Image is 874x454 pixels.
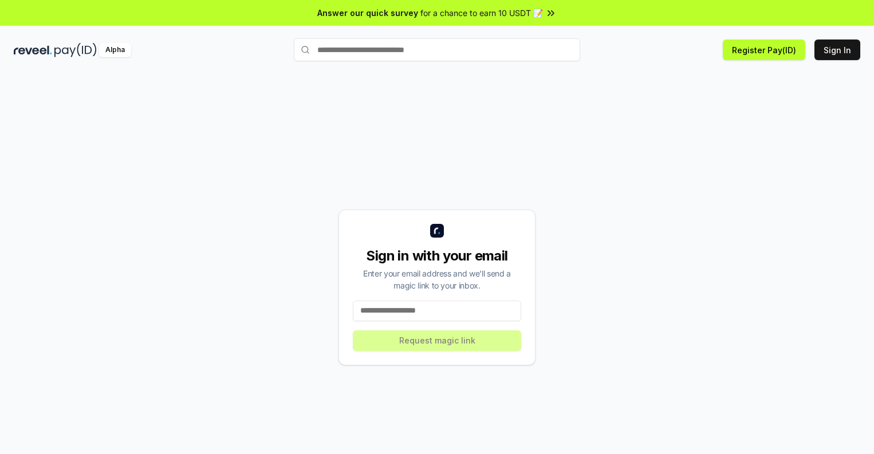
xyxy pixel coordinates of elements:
img: pay_id [54,43,97,57]
span: for a chance to earn 10 USDT 📝 [420,7,543,19]
button: Sign In [814,40,860,60]
img: reveel_dark [14,43,52,57]
img: logo_small [430,224,444,238]
span: Answer our quick survey [317,7,418,19]
div: Alpha [99,43,131,57]
div: Sign in with your email [353,247,521,265]
div: Enter your email address and we’ll send a magic link to your inbox. [353,267,521,291]
button: Register Pay(ID) [723,40,805,60]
